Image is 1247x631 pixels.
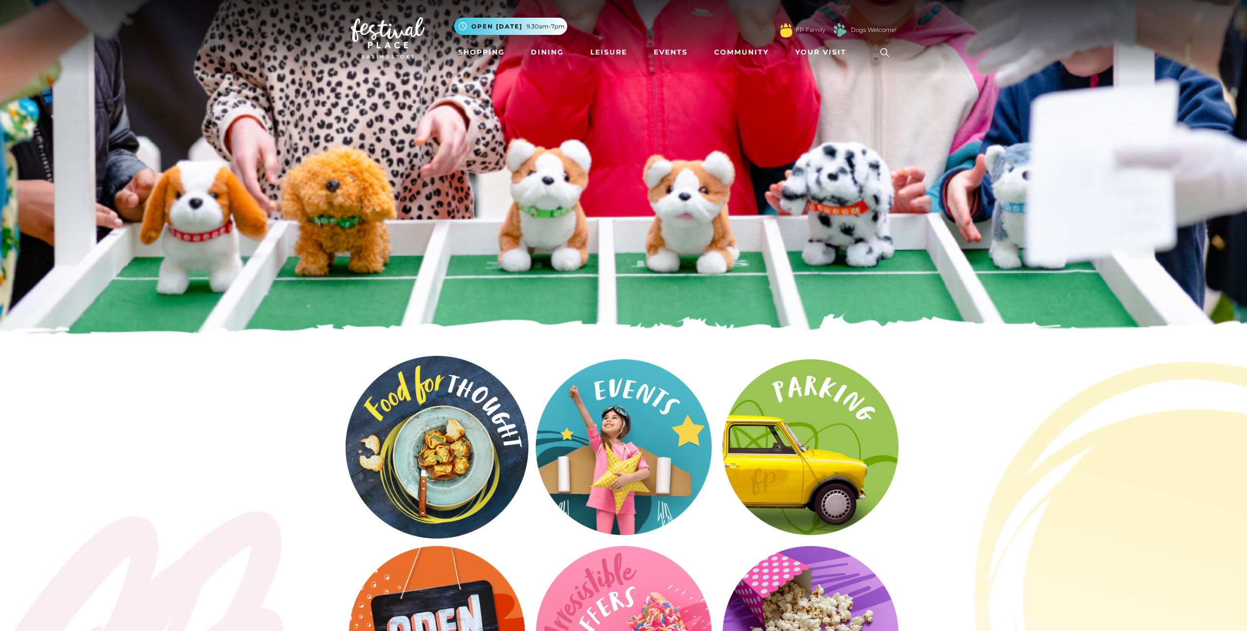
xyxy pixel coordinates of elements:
[526,22,565,31] span: 9.30am-7pm
[351,17,425,58] img: Festival Place Logo
[454,43,509,61] a: Shopping
[791,43,855,61] a: Your Visit
[851,26,897,34] a: Dogs Welcome!
[796,26,825,34] a: FP Family
[710,43,773,61] a: Community
[454,18,567,35] button: Open [DATE] 9.30am-7pm
[527,43,568,61] a: Dining
[471,22,522,31] span: Open [DATE]
[586,43,631,61] a: Leisure
[532,356,715,539] img: Events at Festival Place
[795,47,846,57] span: Your Visit
[719,356,902,539] img: Parking your Car at Festival Place
[650,43,692,61] a: Events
